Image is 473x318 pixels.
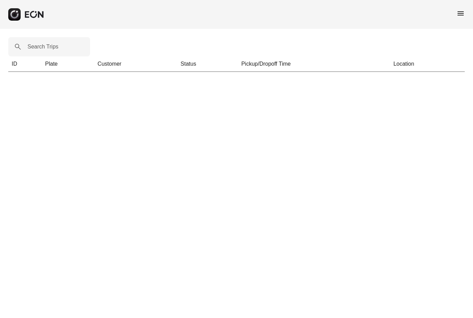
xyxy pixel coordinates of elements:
[94,56,177,72] th: Customer
[177,56,238,72] th: Status
[8,56,42,72] th: ID
[456,9,465,18] span: menu
[390,56,465,72] th: Location
[42,56,94,72] th: Plate
[238,56,390,72] th: Pickup/Dropoff Time
[27,43,58,51] label: Search Trips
